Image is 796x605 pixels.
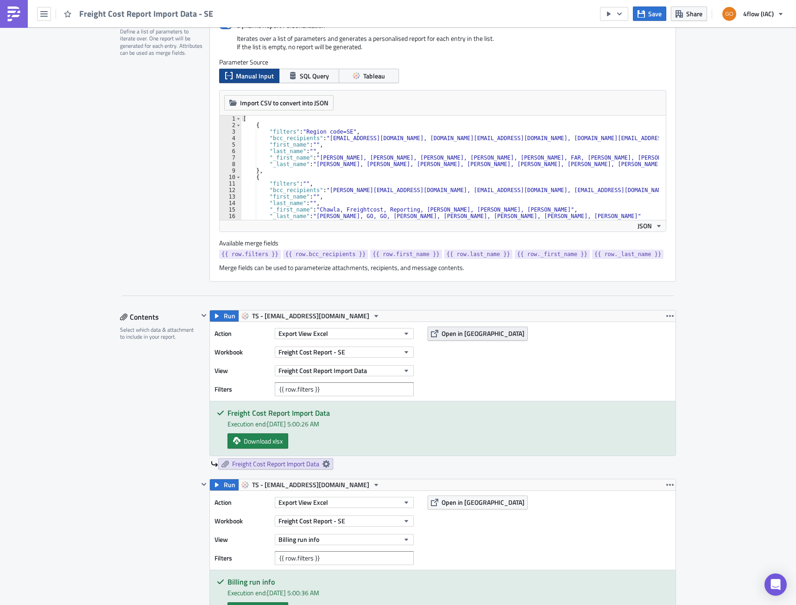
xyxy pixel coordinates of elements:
button: JSON [634,220,666,232]
label: Workbook [215,514,270,528]
button: Share [671,6,707,21]
button: Run [210,479,239,490]
span: Export View Excel [278,328,328,338]
label: View [215,364,270,378]
p: Dear All, [4,4,442,11]
button: Run [210,310,239,322]
span: TS - [EMAIL_ADDRESS][DOMAIN_NAME] [252,310,369,322]
div: 1 [220,116,241,122]
a: Download xlsx [227,433,288,449]
div: 12 [220,187,241,193]
div: Contents [120,310,198,324]
div: Open Intercom Messenger [764,573,787,596]
button: Tableau [339,69,399,83]
a: Freight Cost Report Import Data [218,458,333,470]
span: {{ row.filters }} [221,250,278,259]
span: Freight Cost Report Import Data - SE [79,8,214,19]
button: Hide content [198,479,209,490]
div: Iterates over a list of parameters and generates a personalised report for each entry in the list... [219,34,666,58]
a: {{ row.bcc_recipients }} [283,250,368,259]
button: Freight Cost Report - SE [275,515,414,527]
h5: Billing run info [227,578,669,586]
span: {{ row._first_name }} [517,250,588,259]
p: please find attached the Freight Cost report for the previous week. [4,24,442,32]
p: Since the costs are included according to the date of the billing run creation, actual transport ... [4,72,442,87]
button: Hide content [198,310,209,321]
label: Action [215,327,270,341]
span: Run [224,479,235,490]
a: {{ row.last_name }} [444,250,512,259]
div: 8 [220,161,241,167]
button: Billing run info [275,534,414,545]
button: Freight Cost Report Import Data [275,365,414,376]
span: Export View Excel [278,497,328,507]
label: View [215,533,270,547]
a: {{ row._last_name }} [592,250,664,259]
div: Execution end: [DATE] 5:00:36 AM [227,588,669,598]
p: , you can check it here: . [4,34,442,42]
body: Rich Text Area. Press ALT-0 for help. [4,4,442,174]
div: 9 [220,167,241,174]
label: Filters [215,382,270,396]
button: 4flow (IAC) [717,4,789,24]
label: Workbook [215,345,270,359]
div: 7 [220,154,241,161]
div: 4 [220,135,241,142]
div: 11 [220,180,241,187]
span: Download xlsx [244,436,283,446]
input: Filter1=Value1&... [275,382,414,396]
a: Freight cost - Accruals report [342,34,425,42]
span: {{ row.last_name }} [447,250,510,259]
button: TS - [EMAIL_ADDRESS][DOMAIN_NAME] [238,310,383,322]
div: 17 [220,219,241,226]
span: {{ row._last_name }} [594,250,662,259]
span: Freight Cost Report Import Data [278,366,367,375]
a: {{ row.first_name }} [370,250,442,259]
div: 15 [220,206,241,213]
button: SQL Query [279,69,339,83]
h5: Freight Cost Report Import Data [227,409,669,417]
span: JSON [638,221,652,231]
span: SQL Query [300,71,329,81]
label: Parameter Source [219,58,666,66]
div: 14 [220,200,241,206]
button: Open in [GEOGRAPHIC_DATA] [428,496,528,509]
div: Merge fields can be used to parameterize attachments, recipients, and message contents. [219,264,666,272]
div: Select which data & attachment to include in your report. [120,326,198,341]
a: {{ row._first_name }} [515,250,590,259]
div: 5 [220,142,241,148]
span: {{ row.first_name }} [373,250,440,259]
div: 2 [220,122,241,129]
span: Save [648,9,662,19]
div: Define a list of parameters to iterate over. One report will be generated for each entry. Attribu... [120,28,203,57]
span: Freight Cost Report - SE [278,516,345,526]
span: Freight Cost Report Import Data [232,460,319,468]
div: 3 [220,129,241,135]
button: Freight Cost Report - SE [275,347,414,358]
div: Execution end: [DATE] 5:00:26 AM [227,419,669,429]
button: Manual Input [219,69,279,83]
span: Run [224,310,235,322]
span: Billing run info [278,534,319,544]
span: Tableau [363,71,385,81]
span: 4flow (IAC) [743,9,774,19]
button: Export View Excel [275,328,414,339]
strong: The dashboard for all iTMS transports can be found separately in [GEOGRAPHIC_DATA] [4,34,276,42]
button: Save [633,6,666,21]
span: Open in [GEOGRAPHIC_DATA] [442,497,524,507]
div: 13 [220,193,241,200]
button: TS - [EMAIL_ADDRESS][DOMAIN_NAME] [238,479,383,490]
span: {{ row.bcc_recipients }} [285,250,366,259]
strong: All costs in this report are final costs. [323,52,439,59]
div: 6 [220,148,241,154]
span: Import CSV to convert into JSON [240,98,329,108]
p: Included in this report are all costs, for which the carrier has created a final billing run in t... [4,45,442,59]
img: Avatar [721,6,737,22]
span: Manual Input [236,71,274,81]
label: Available merge fields [219,239,289,247]
input: Filter1=Value1&... [275,551,414,565]
button: Open in [GEOGRAPHIC_DATA] [428,327,528,341]
a: {{ row.filters }} [219,250,281,259]
span: Freight Cost Report - SE [278,347,345,357]
div: 10 [220,174,241,180]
